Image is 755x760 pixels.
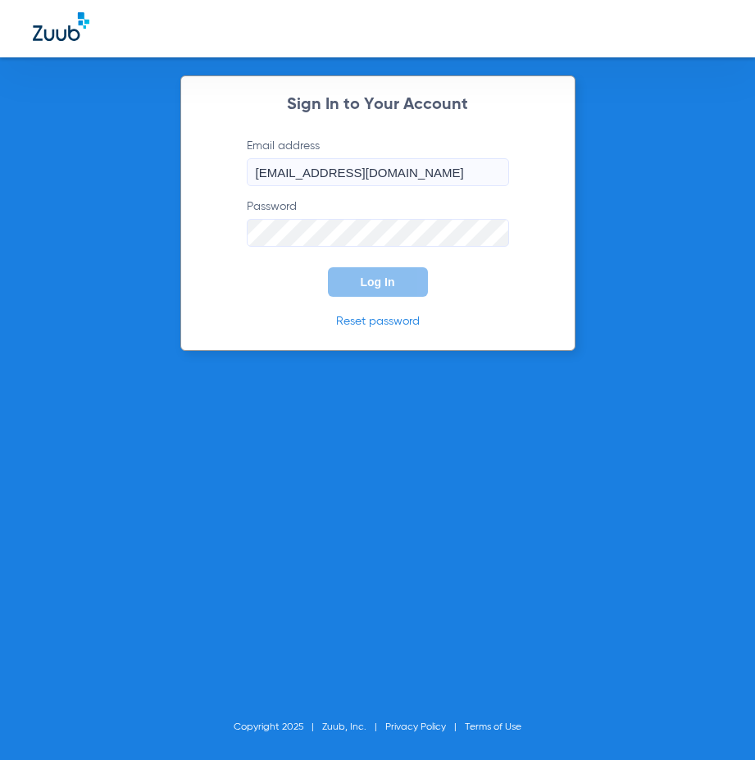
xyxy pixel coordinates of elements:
span: Log In [361,275,395,289]
button: Log In [328,267,428,297]
label: Password [247,198,509,247]
li: Zuub, Inc. [322,719,385,735]
img: Zuub Logo [33,12,89,41]
a: Privacy Policy [385,722,446,732]
a: Terms of Use [465,722,521,732]
a: Reset password [336,316,420,327]
label: Email address [247,138,509,186]
li: Copyright 2025 [234,719,322,735]
input: Email address [247,158,509,186]
input: Password [247,219,509,247]
h2: Sign In to Your Account [222,97,534,113]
